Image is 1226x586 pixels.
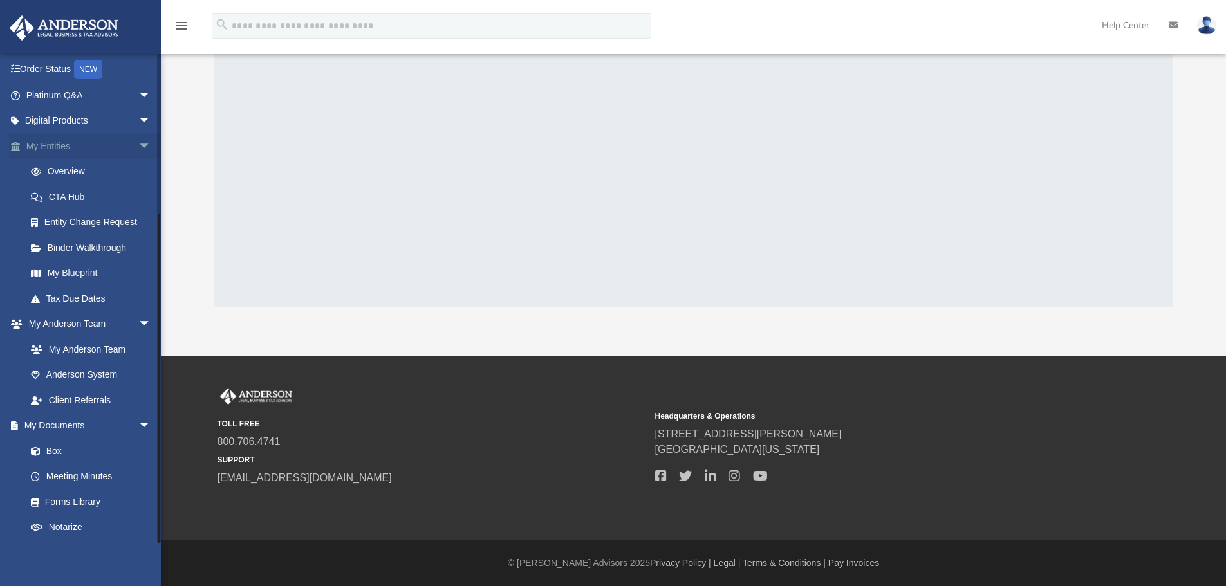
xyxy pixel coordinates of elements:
[714,558,741,568] a: Legal |
[218,454,646,466] small: SUPPORT
[138,311,164,338] span: arrow_drop_down
[174,24,189,33] a: menu
[18,438,158,464] a: Box
[9,540,164,565] a: Online Learningarrow_drop_down
[650,558,711,568] a: Privacy Policy |
[18,261,164,286] a: My Blueprint
[18,210,171,235] a: Entity Change Request
[18,336,158,362] a: My Anderson Team
[9,82,171,108] a: Platinum Q&Aarrow_drop_down
[138,82,164,109] span: arrow_drop_down
[655,428,842,439] a: [STREET_ADDRESS][PERSON_NAME]
[9,311,164,337] a: My Anderson Teamarrow_drop_down
[18,515,164,540] a: Notarize
[6,15,122,41] img: Anderson Advisors Platinum Portal
[18,159,171,185] a: Overview
[174,18,189,33] i: menu
[9,133,171,159] a: My Entitiesarrow_drop_down
[138,133,164,160] span: arrow_drop_down
[218,436,281,447] a: 800.706.4741
[218,388,295,405] img: Anderson Advisors Platinum Portal
[655,410,1084,422] small: Headquarters & Operations
[218,418,646,430] small: TOLL FREE
[655,444,820,455] a: [GEOGRAPHIC_DATA][US_STATE]
[215,17,229,32] i: search
[218,472,392,483] a: [EMAIL_ADDRESS][DOMAIN_NAME]
[138,540,164,566] span: arrow_drop_down
[743,558,826,568] a: Terms & Conditions |
[9,57,171,83] a: Order StatusNEW
[74,60,102,79] div: NEW
[138,108,164,134] span: arrow_drop_down
[18,362,164,388] a: Anderson System
[18,464,164,490] a: Meeting Minutes
[828,558,879,568] a: Pay Invoices
[18,286,171,311] a: Tax Due Dates
[9,108,171,134] a: Digital Productsarrow_drop_down
[18,387,164,413] a: Client Referrals
[161,556,1226,570] div: © [PERSON_NAME] Advisors 2025
[1197,16,1216,35] img: User Pic
[9,413,164,439] a: My Documentsarrow_drop_down
[18,184,171,210] a: CTA Hub
[18,489,158,515] a: Forms Library
[18,235,171,261] a: Binder Walkthrough
[138,413,164,439] span: arrow_drop_down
